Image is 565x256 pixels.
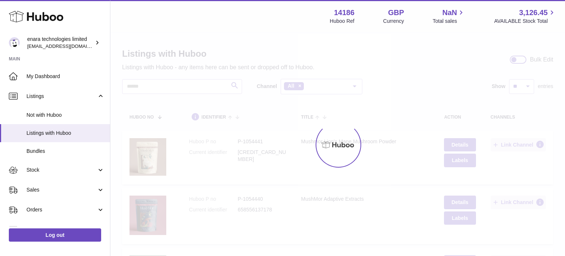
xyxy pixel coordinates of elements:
img: internalAdmin-14186@internal.huboo.com [9,37,20,48]
span: Listings [26,93,97,100]
span: Listings with Huboo [26,130,104,137]
span: Stock [26,166,97,173]
span: Sales [26,186,97,193]
a: 3,126.45 AVAILABLE Stock Total [494,8,556,25]
strong: GBP [388,8,404,18]
div: enara technologies limited [27,36,93,50]
span: Usage [26,226,104,233]
span: Bundles [26,148,104,155]
span: 3,126.45 [519,8,548,18]
a: NaN Total sales [433,8,465,25]
div: Currency [383,18,404,25]
strong: 14186 [334,8,355,18]
a: Log out [9,228,101,242]
span: My Dashboard [26,73,104,80]
span: Total sales [433,18,465,25]
span: AVAILABLE Stock Total [494,18,556,25]
span: [EMAIL_ADDRESS][DOMAIN_NAME] [27,43,108,49]
span: Orders [26,206,97,213]
span: NaN [442,8,457,18]
span: Not with Huboo [26,112,104,119]
div: Huboo Ref [330,18,355,25]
